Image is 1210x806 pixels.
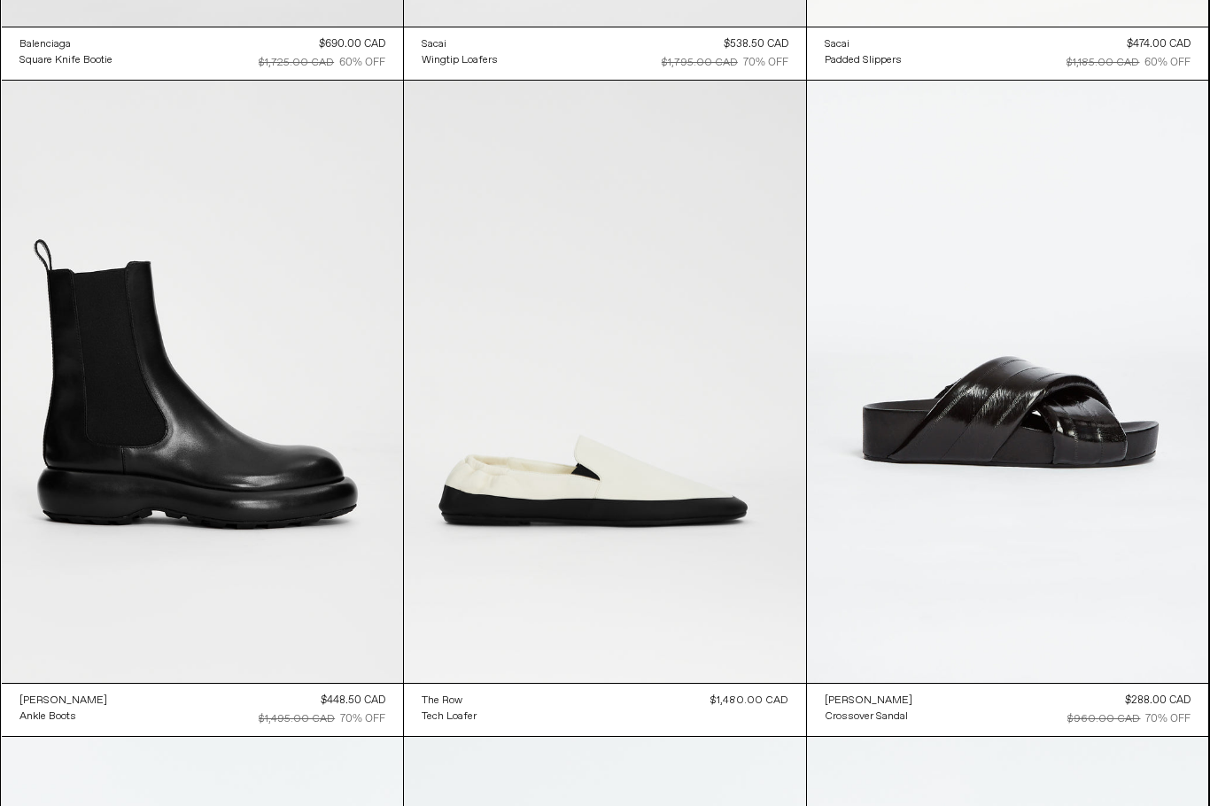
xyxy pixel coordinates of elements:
div: [PERSON_NAME] [825,694,912,709]
div: $1,725.00 CAD [259,55,334,71]
div: Sacai [825,37,849,52]
a: Tech Loafer [422,709,477,725]
div: Crossover Sandal [825,709,908,725]
a: Square Knife Bootie [19,52,112,68]
div: $1,185.00 CAD [1067,55,1139,71]
div: 70% OFF [340,711,385,727]
a: Sacai [422,36,498,52]
div: $288.00 CAD [1125,693,1191,709]
a: Sacai [825,36,902,52]
div: 60% OFF [1144,55,1191,71]
img: Tech Loafer [404,81,806,684]
div: $448.50 CAD [321,693,385,709]
div: Ankle Boots [19,709,76,725]
div: $474.00 CAD [1127,36,1191,52]
div: [PERSON_NAME] [19,694,107,709]
div: $690.00 CAD [319,36,385,52]
div: 60% OFF [339,55,385,71]
div: 70% OFF [1145,711,1191,727]
img: Jil Sander Ankle Boots [2,81,404,683]
a: Crossover Sandal [825,709,912,725]
div: Square Knife Bootie [19,53,112,68]
div: Balenciaga [19,37,71,52]
div: $1,495.00 CAD [259,711,335,727]
img: Jil Sander Padded Slides [807,81,1209,683]
div: Tech Loafer [422,709,477,725]
a: Wingtip Loafers [422,52,498,68]
div: $1,795.00 CAD [662,55,738,71]
div: Wingtip Loafers [422,53,498,68]
a: Balenciaga [19,36,112,52]
div: $538.50 CAD [724,36,788,52]
div: Sacai [422,37,446,52]
a: [PERSON_NAME] [19,693,107,709]
div: 70% OFF [743,55,788,71]
div: $960.00 CAD [1067,711,1140,727]
div: $1,480.00 CAD [710,693,788,709]
div: The Row [422,694,462,709]
a: Padded Slippers [825,52,902,68]
a: Ankle Boots [19,709,107,725]
a: The Row [422,693,477,709]
a: [PERSON_NAME] [825,693,912,709]
div: Padded Slippers [825,53,902,68]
